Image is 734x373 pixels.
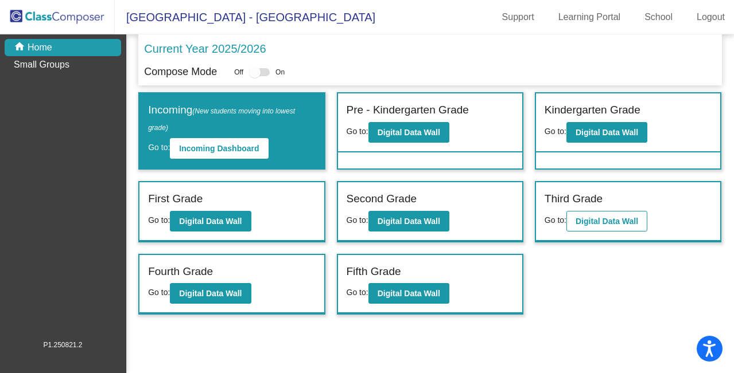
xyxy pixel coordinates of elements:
span: Go to: [347,127,368,136]
b: Digital Data Wall [378,128,440,137]
button: Digital Data Wall [368,122,449,143]
button: Digital Data Wall [170,283,251,304]
span: Go to: [148,143,170,152]
span: Go to: [148,288,170,297]
b: Digital Data Wall [576,217,638,226]
button: Incoming Dashboard [170,138,268,159]
span: Go to: [347,288,368,297]
button: Digital Data Wall [566,122,647,143]
span: Go to: [545,215,566,225]
p: Small Groups [14,58,69,72]
b: Digital Data Wall [179,289,242,298]
a: Support [493,8,543,26]
span: [GEOGRAPHIC_DATA] - [GEOGRAPHIC_DATA] [115,8,375,26]
p: Compose Mode [144,64,217,80]
p: Current Year 2025/2026 [144,40,266,57]
span: On [275,67,285,77]
a: School [635,8,682,26]
p: Home [28,41,52,54]
b: Digital Data Wall [378,217,440,226]
a: Learning Portal [549,8,630,26]
a: Logout [688,8,734,26]
span: Go to: [148,215,170,225]
b: Digital Data Wall [378,289,440,298]
label: Pre - Kindergarten Grade [347,102,469,119]
label: First Grade [148,191,203,207]
label: Incoming [148,102,315,135]
label: Third Grade [545,191,603,207]
mat-icon: home [14,41,28,54]
span: Go to: [545,127,566,136]
button: Digital Data Wall [368,211,449,231]
span: Off [234,67,243,77]
button: Digital Data Wall [170,211,251,231]
label: Kindergarten Grade [545,102,640,119]
label: Second Grade [347,191,417,207]
label: Fourth Grade [148,264,213,280]
b: Digital Data Wall [179,217,242,226]
span: (New students moving into lowest grade) [148,107,295,132]
span: Go to: [347,215,368,225]
button: Digital Data Wall [368,283,449,304]
b: Incoming Dashboard [179,144,259,153]
b: Digital Data Wall [576,128,638,137]
button: Digital Data Wall [566,211,647,231]
label: Fifth Grade [347,264,401,280]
